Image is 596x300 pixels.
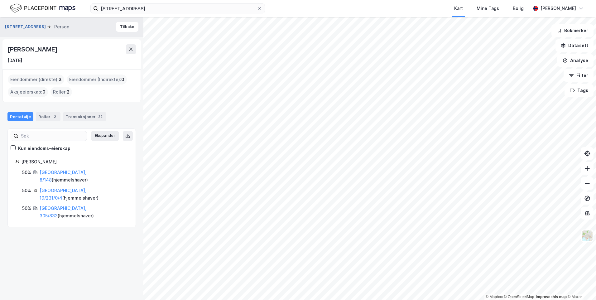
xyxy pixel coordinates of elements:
button: Tilbake [116,22,138,32]
button: Bokmerker [551,24,594,37]
div: Transaksjoner [63,112,106,121]
div: Bolig [513,5,524,12]
div: ( hjemmelshaver ) [40,205,128,220]
button: Datasett [555,39,594,52]
span: 2 [67,88,70,96]
div: Kart [454,5,463,12]
button: Tags [565,84,594,97]
div: [PERSON_NAME] [541,5,576,12]
button: Ekspander [91,131,119,141]
div: 50% [22,187,31,194]
a: [GEOGRAPHIC_DATA], 8/148 [40,170,86,182]
input: Søk på adresse, matrikkel, gårdeiere, leietakere eller personer [98,4,257,13]
div: Eiendommer (Indirekte) : [67,75,127,85]
div: Eiendommer (direkte) : [8,75,64,85]
div: Kontrollprogram for chat [565,270,596,300]
span: 0 [42,88,46,96]
div: Mine Tags [477,5,499,12]
div: [PERSON_NAME] [21,158,128,166]
a: OpenStreetMap [504,295,534,299]
div: 50% [22,169,31,176]
button: [STREET_ADDRESS] [5,24,47,30]
div: ( hjemmelshaver ) [40,169,128,184]
div: [PERSON_NAME] [7,44,59,54]
div: Person [54,23,69,31]
span: 3 [59,76,62,83]
a: Improve this map [536,295,567,299]
button: Analyse [557,54,594,67]
a: Mapbox [486,295,503,299]
div: Roller : [50,87,72,97]
div: [DATE] [7,57,22,64]
span: 0 [121,76,124,83]
div: Aksjeeierskap : [8,87,48,97]
a: [GEOGRAPHIC_DATA], 19/231/0/4 [40,188,86,201]
div: Kun eiendoms-eierskap [18,145,70,152]
div: ( hjemmelshaver ) [40,187,128,202]
div: Portefølje [7,112,33,121]
div: 2 [52,114,58,120]
button: Filter [564,69,594,82]
a: [GEOGRAPHIC_DATA], 305/833 [40,206,86,218]
img: Z [581,230,593,242]
img: logo.f888ab2527a4732fd821a326f86c7f29.svg [10,3,75,14]
div: 22 [97,114,104,120]
iframe: Chat Widget [565,270,596,300]
div: 50% [22,205,31,212]
div: Roller [36,112,60,121]
input: Søk [18,131,87,141]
